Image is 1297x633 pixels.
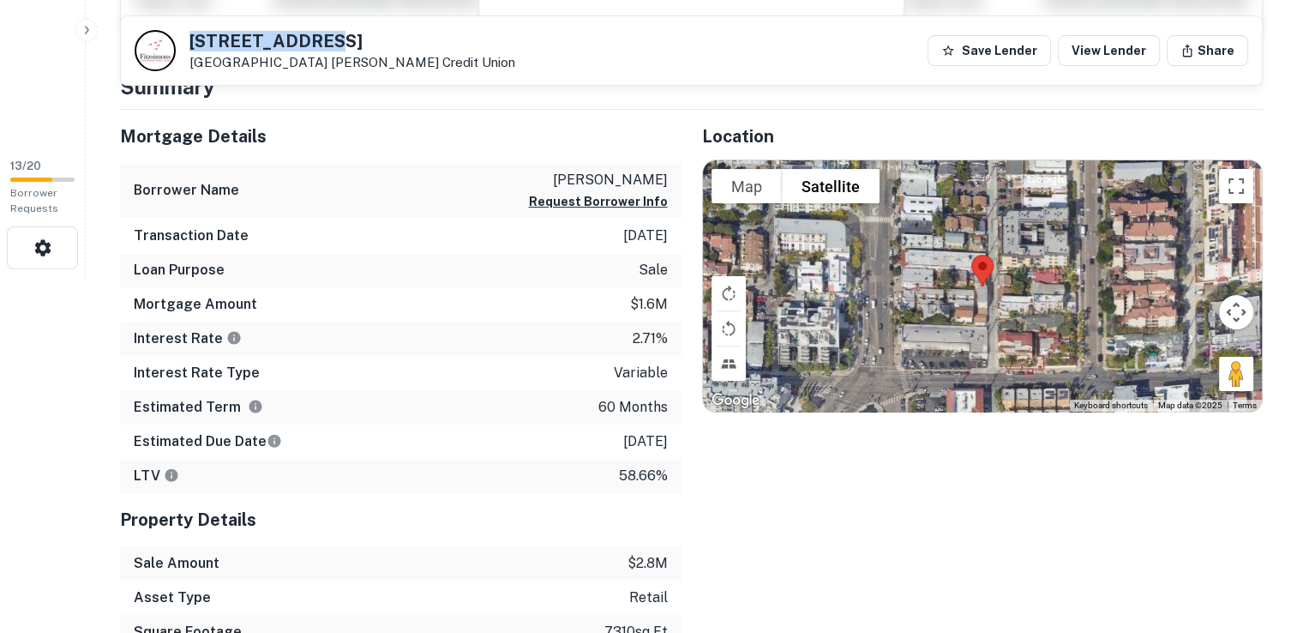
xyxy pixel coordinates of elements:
h5: Location [702,124,1264,149]
button: Map camera controls [1219,295,1253,329]
h6: Loan Purpose [134,260,225,280]
p: sale [639,260,668,280]
svg: Estimate is based on a standard schedule for this type of loan. [267,433,282,449]
h6: Estimated Due Date [134,431,282,452]
h6: Mortgage Amount [134,294,257,315]
button: Share [1167,35,1248,66]
p: retail [629,588,668,608]
svg: Term is based on a standard schedule for this type of loan. [248,399,263,414]
h5: Mortgage Details [120,124,682,149]
button: Show satellite imagery [782,169,880,203]
a: Terms (opens in new tab) [1233,401,1257,410]
img: Google [707,389,764,412]
button: Show street map [712,169,782,203]
p: [GEOGRAPHIC_DATA] [189,55,515,70]
button: Rotate map clockwise [712,276,746,310]
button: Toggle fullscreen view [1219,169,1253,203]
h5: Property Details [120,507,682,533]
button: Drag Pegman onto the map to open Street View [1219,357,1253,391]
iframe: Chat Widget [1211,496,1297,578]
span: 13 / 20 [10,160,41,172]
p: 58.66% [619,466,668,486]
button: Rotate map counterclockwise [712,311,746,346]
p: 2.71% [633,329,668,349]
h4: Summary [120,71,1263,102]
a: Open this area in Google Maps (opens a new window) [707,389,764,412]
p: [DATE] [623,226,668,246]
button: Tilt map [712,347,746,381]
p: $2.8m [627,553,668,574]
a: [PERSON_NAME] Credit Union [331,55,515,69]
p: [DATE] [623,431,668,452]
p: 60 months [598,397,668,418]
p: [PERSON_NAME] [529,170,668,190]
h6: Asset Type [134,588,211,608]
h6: Estimated Term [134,397,263,418]
h6: Sale Amount [134,553,219,574]
h6: Borrower Name [134,180,239,201]
p: $1.6m [630,294,668,315]
button: Save Lender [928,35,1051,66]
span: Borrower Requests [10,187,58,214]
h6: LTV [134,466,179,486]
a: View Lender [1058,35,1160,66]
svg: LTVs displayed on the website are for informational purposes only and may be reported incorrectly... [164,467,179,483]
h6: Interest Rate [134,329,242,349]
p: variable [614,363,668,383]
h6: Interest Rate Type [134,363,260,383]
button: Request Borrower Info [529,191,668,212]
h6: Transaction Date [134,226,249,246]
button: Keyboard shortcuts [1074,400,1148,412]
h5: [STREET_ADDRESS] [189,33,515,50]
span: Map data ©2025 [1158,401,1222,410]
svg: The interest rates displayed on the website are for informational purposes only and may be report... [226,330,242,346]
